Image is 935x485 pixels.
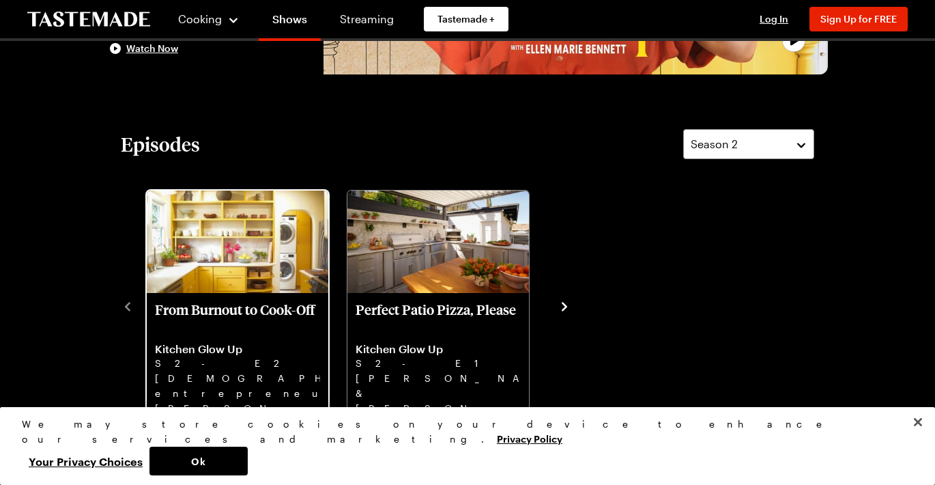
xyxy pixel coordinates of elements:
p: From Burnout to Cook-Off [155,301,320,334]
button: Your Privacy Choices [22,447,149,475]
button: navigate to previous item [121,297,134,314]
a: Perfect Patio Pizza, Please [356,301,521,415]
a: Tastemade + [424,7,508,31]
button: Log In [747,12,801,26]
button: Close [903,407,933,437]
span: Sign Up for FREE [820,13,897,25]
p: S2 - E1 [356,356,521,371]
a: To Tastemade Home Page [27,12,150,27]
div: Privacy [22,417,902,475]
span: Cooking [178,12,222,25]
button: navigate to next item [558,297,571,314]
div: We may store cookies on your device to enhance our services and marketing. [22,417,902,447]
span: Log In [760,13,788,25]
p: S2 - E2 [155,356,320,371]
div: From Burnout to Cook-Off [147,191,328,423]
p: [PERSON_NAME] & [PERSON_NAME] ask [PERSON_NAME] to turn their backyard into a dream outdoor kitch... [356,371,521,415]
img: From Burnout to Cook-Off [147,191,328,293]
p: Kitchen Glow Up [356,342,521,356]
button: Cooking [177,3,240,36]
p: Perfect Patio Pizza, Please [356,301,521,334]
button: Season 2 [683,129,814,159]
div: 1 / 2 [145,186,346,424]
a: Shows [259,3,321,41]
button: Sign Up for FREE [809,7,908,31]
p: [DEMOGRAPHIC_DATA] entrepreneur [PERSON_NAME] & her husband [PERSON_NAME] need [PERSON_NAME] to f... [155,371,320,415]
img: Perfect Patio Pizza, Please [347,191,529,293]
div: Perfect Patio Pizza, Please [347,191,529,423]
a: More information about your privacy, opens in a new tab [497,432,562,445]
a: From Burnout to Cook-Off [155,301,320,415]
span: Season 2 [691,136,738,152]
span: Watch Now [126,42,178,55]
div: 2 / 2 [346,186,547,424]
h2: Episodes [121,132,200,156]
button: Ok [149,447,248,475]
span: Tastemade + [437,12,495,26]
p: Kitchen Glow Up [155,342,320,356]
